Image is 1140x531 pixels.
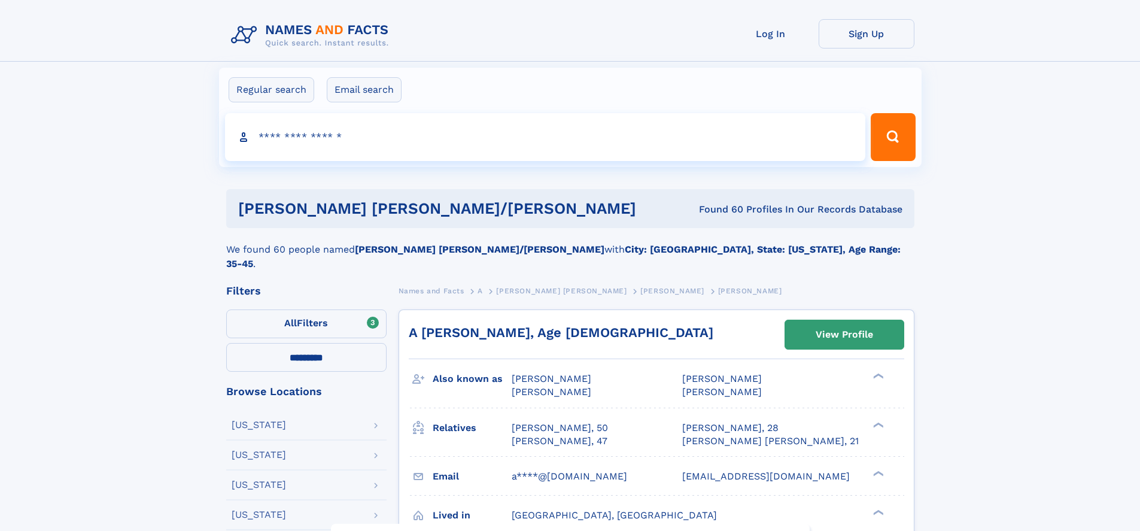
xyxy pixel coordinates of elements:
[238,201,668,216] h1: [PERSON_NAME] [PERSON_NAME]/[PERSON_NAME]
[433,505,512,526] h3: Lived in
[870,372,884,380] div: ❯
[640,287,704,295] span: [PERSON_NAME]
[229,77,314,102] label: Regular search
[355,244,604,255] b: [PERSON_NAME] [PERSON_NAME]/[PERSON_NAME]
[226,386,387,397] div: Browse Locations
[433,369,512,389] h3: Also known as
[682,435,859,448] a: [PERSON_NAME] [PERSON_NAME], 21
[682,373,762,384] span: [PERSON_NAME]
[723,19,819,48] a: Log In
[640,283,704,298] a: [PERSON_NAME]
[232,420,286,430] div: [US_STATE]
[433,466,512,487] h3: Email
[232,510,286,520] div: [US_STATE]
[870,508,884,516] div: ❯
[512,386,591,398] span: [PERSON_NAME]
[682,471,850,482] span: [EMAIL_ADDRESS][DOMAIN_NAME]
[232,450,286,460] div: [US_STATE]
[785,320,904,349] a: View Profile
[682,421,779,435] a: [PERSON_NAME], 28
[409,325,713,340] a: A [PERSON_NAME], Age [DEMOGRAPHIC_DATA]
[226,228,914,271] div: We found 60 people named with .
[496,287,627,295] span: [PERSON_NAME] [PERSON_NAME]
[816,321,873,348] div: View Profile
[870,469,884,477] div: ❯
[232,480,286,490] div: [US_STATE]
[327,77,402,102] label: Email search
[667,203,902,216] div: Found 60 Profiles In Our Records Database
[226,19,399,51] img: Logo Names and Facts
[284,317,297,329] span: All
[478,283,483,298] a: A
[512,509,717,521] span: [GEOGRAPHIC_DATA], [GEOGRAPHIC_DATA]
[512,421,608,435] a: [PERSON_NAME], 50
[870,421,884,429] div: ❯
[399,283,464,298] a: Names and Facts
[478,287,483,295] span: A
[226,310,387,338] label: Filters
[226,286,387,296] div: Filters
[225,113,866,161] input: search input
[226,244,901,269] b: City: [GEOGRAPHIC_DATA], State: [US_STATE], Age Range: 35-45
[496,283,627,298] a: [PERSON_NAME] [PERSON_NAME]
[718,287,782,295] span: [PERSON_NAME]
[512,373,591,384] span: [PERSON_NAME]
[682,386,762,398] span: [PERSON_NAME]
[819,19,914,48] a: Sign Up
[871,113,915,161] button: Search Button
[433,418,512,438] h3: Relatives
[512,435,607,448] a: [PERSON_NAME], 47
